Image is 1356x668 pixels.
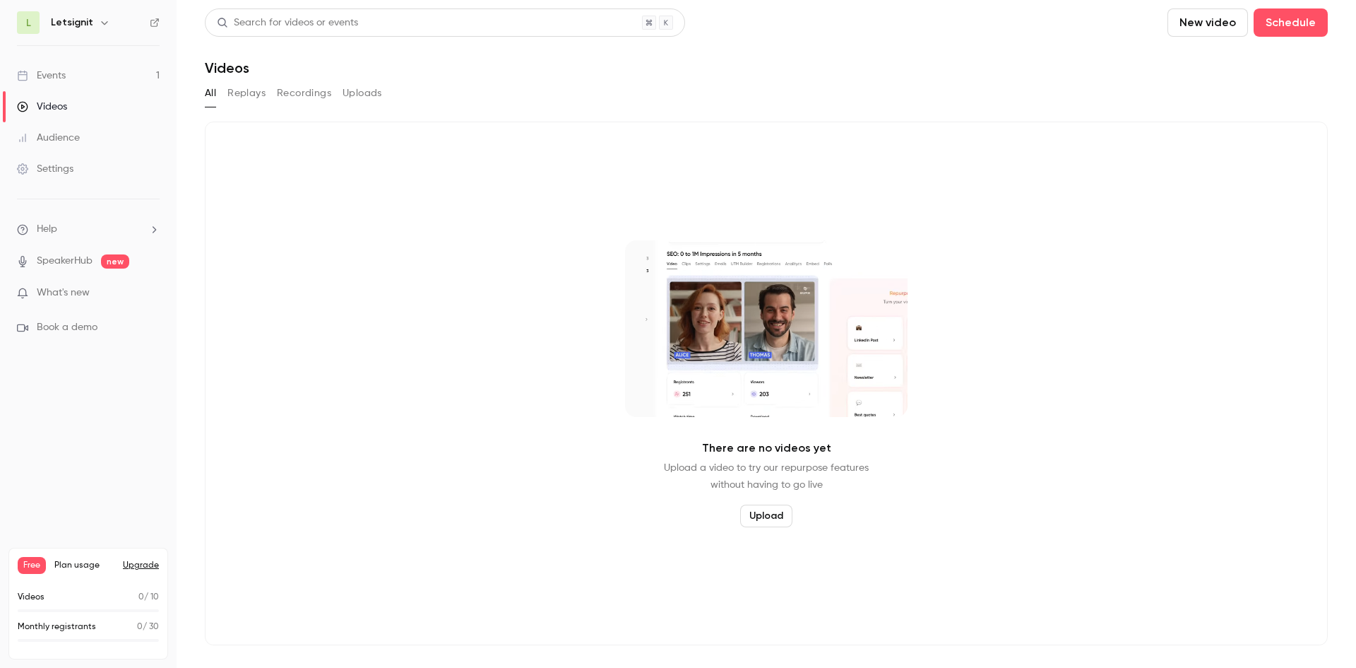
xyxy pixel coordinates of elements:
[138,591,159,604] p: / 10
[17,162,73,176] div: Settings
[17,100,67,114] div: Videos
[18,591,44,604] p: Videos
[1167,8,1248,37] button: New video
[123,560,159,571] button: Upgrade
[227,82,266,105] button: Replays
[137,621,159,633] p: / 30
[217,16,358,30] div: Search for videos or events
[17,69,66,83] div: Events
[137,623,143,631] span: 0
[26,16,31,30] span: L
[37,222,57,237] span: Help
[37,254,93,269] a: SpeakerHub
[17,222,160,237] li: help-dropdown-opener
[143,287,160,300] iframe: Noticeable Trigger
[18,557,46,574] span: Free
[277,82,331,105] button: Recordings
[54,560,114,571] span: Plan usage
[51,16,93,30] h6: Letsignit
[343,82,382,105] button: Uploads
[740,505,792,527] button: Upload
[37,320,97,335] span: Book a demo
[17,131,80,145] div: Audience
[702,440,831,457] p: There are no videos yet
[18,621,96,633] p: Monthly registrants
[1254,8,1328,37] button: Schedule
[37,286,90,300] span: What's new
[205,8,1328,660] section: Videos
[205,59,249,76] h1: Videos
[101,254,129,269] span: new
[205,82,216,105] button: All
[664,459,869,493] p: Upload a video to try our repurpose features without having to go live
[138,593,144,602] span: 0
